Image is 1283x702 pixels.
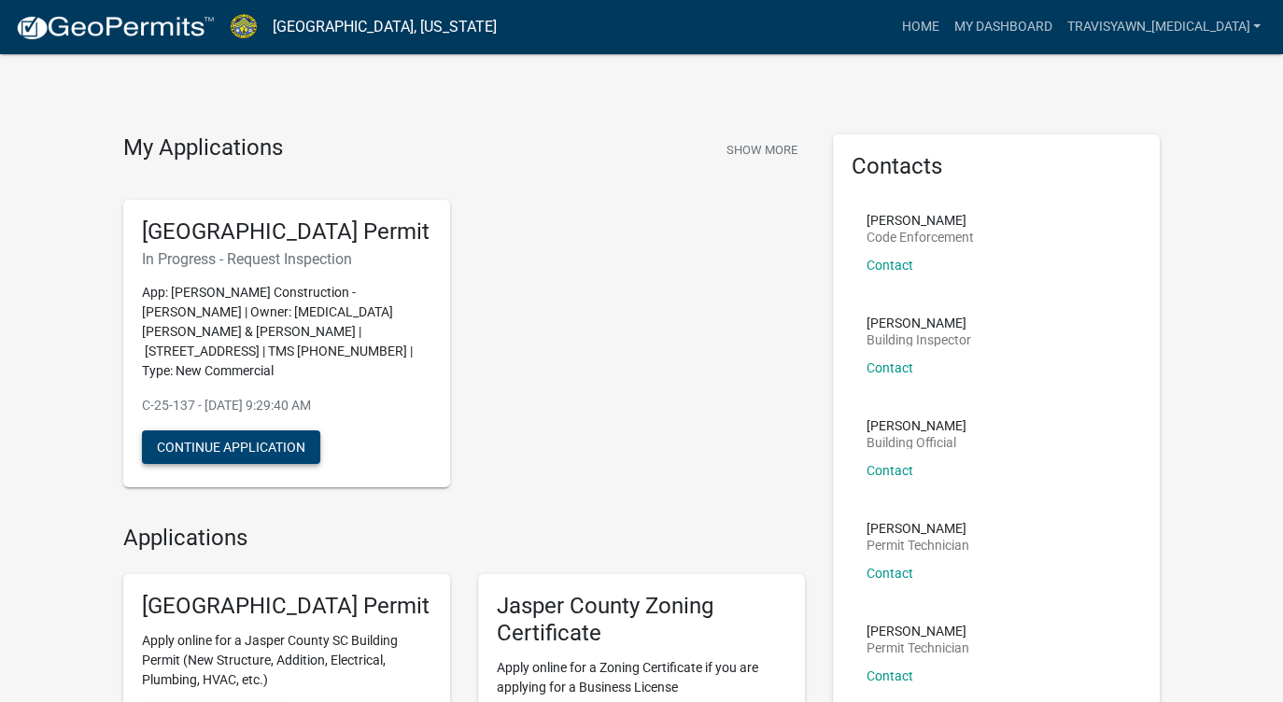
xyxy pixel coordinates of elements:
h4: Applications [123,525,805,552]
a: Contact [867,566,913,581]
h4: My Applications [123,134,283,162]
p: [PERSON_NAME] [867,316,971,330]
p: Building Official [867,436,966,449]
a: travisyawn_[MEDICAL_DATA] [1059,9,1268,45]
p: C-25-137 - [DATE] 9:29:40 AM [142,396,431,415]
a: Contact [867,668,913,683]
a: Contact [867,463,913,478]
p: Building Inspector [867,333,971,346]
p: Permit Technician [867,641,969,654]
img: Jasper County, South Carolina [230,14,258,39]
p: App: [PERSON_NAME] Construction - [PERSON_NAME] | Owner: [MEDICAL_DATA][PERSON_NAME] & [PERSON_NA... [142,283,431,381]
a: Home [894,9,946,45]
h5: [GEOGRAPHIC_DATA] Permit [142,593,431,620]
p: Apply online for a Jasper County SC Building Permit (New Structure, Addition, Electrical, Plumbin... [142,631,431,690]
p: [PERSON_NAME] [867,419,966,432]
a: [GEOGRAPHIC_DATA], [US_STATE] [273,11,497,43]
button: Show More [719,134,805,165]
p: Permit Technician [867,539,969,552]
a: Contact [867,360,913,375]
p: [PERSON_NAME] [867,214,974,227]
p: Apply online for a Zoning Certificate if you are applying for a Business License [497,658,786,697]
h5: Jasper County Zoning Certificate [497,593,786,647]
button: Continue Application [142,430,320,464]
a: Contact [867,258,913,273]
p: [PERSON_NAME] [867,522,969,535]
p: [PERSON_NAME] [867,625,969,638]
a: My Dashboard [946,9,1059,45]
h6: In Progress - Request Inspection [142,250,431,268]
p: Code Enforcement [867,231,974,244]
h5: [GEOGRAPHIC_DATA] Permit [142,218,431,246]
h5: Contacts [852,153,1141,180]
